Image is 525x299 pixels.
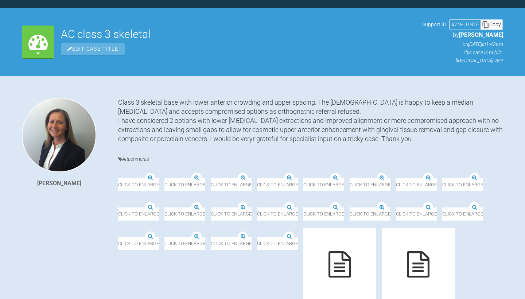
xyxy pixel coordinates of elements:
div: Class 3 skeletal base with lower anterior crowding and upper spacing. The [DEMOGRAPHIC_DATA] is h... [118,98,503,144]
span: Click to enlarge [396,207,437,220]
span: Click to enlarge [164,207,205,220]
span: Click to enlarge [164,237,205,250]
span: Click to enlarge [211,207,252,220]
span: Click to enlarge [303,207,344,220]
span: Support ID [422,20,446,28]
span: Click to enlarge [350,178,390,191]
p: [MEDICAL_DATA] Case [422,57,503,65]
p: on [DATE] at 1:42pm [422,40,503,48]
span: Click to enlarge [257,207,298,220]
span: Click to enlarge [257,178,298,191]
span: Click to enlarge [442,207,483,220]
span: Click to enlarge [118,178,159,191]
span: Click to enlarge [396,178,437,191]
span: Click to enlarge [118,237,159,250]
img: Jillian Clare [22,98,96,172]
span: Click to enlarge [118,207,159,220]
div: [PERSON_NAME] [37,179,81,188]
div: # 74PLGNTF [450,20,481,28]
h4: Attachments [118,155,503,164]
span: Click to enlarge [350,207,390,220]
span: Edit Case Title [61,43,125,55]
span: Click to enlarge [442,178,483,191]
div: Copy [481,20,502,29]
p: This case is public. [422,48,503,57]
span: [PERSON_NAME] [459,31,503,38]
span: Click to enlarge [211,237,252,250]
span: Click to enlarge [164,178,205,191]
p: by [422,30,503,40]
h2: AC class 3 skeletal [61,29,416,40]
span: Click to enlarge [257,237,298,250]
span: Click to enlarge [303,178,344,191]
span: Click to enlarge [211,178,252,191]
